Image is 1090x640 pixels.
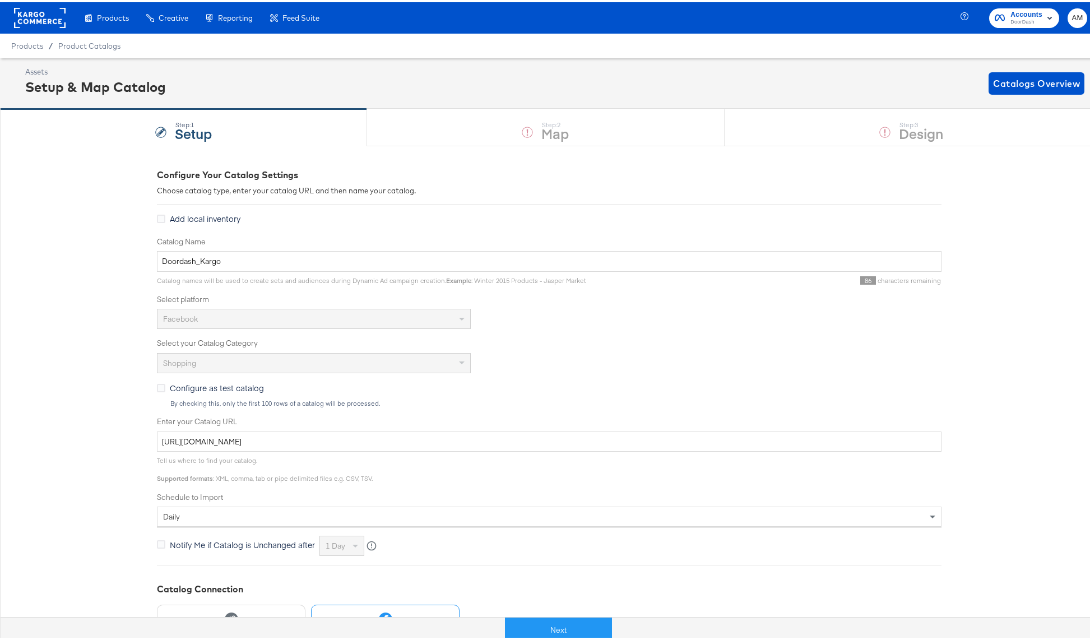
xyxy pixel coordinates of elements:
[586,274,941,283] div: characters remaining
[1010,16,1042,25] span: DoorDash
[170,380,264,391] span: Configure as test catalog
[163,356,196,366] span: Shopping
[97,11,129,20] span: Products
[157,234,941,245] label: Catalog Name
[11,39,43,48] span: Products
[989,6,1059,26] button: AccountsDoorDash
[159,11,188,20] span: Creative
[25,64,166,75] div: Assets
[282,11,319,20] span: Feed Suite
[157,292,941,303] label: Select platform
[170,211,240,222] span: Add local inventory
[175,122,212,140] strong: Setup
[175,119,212,127] div: Step: 1
[163,509,180,520] span: daily
[326,539,345,549] span: 1 day
[157,454,373,480] span: Tell us where to find your catalog. : XML, comma, tab or pipe delimited files e.g. CSV, TSV.
[157,336,941,346] label: Select your Catalog Category
[157,166,941,179] div: Configure Your Catalog Settings
[1072,10,1083,22] span: AM
[218,11,253,20] span: Reporting
[860,274,876,282] span: 86
[58,39,120,48] a: Product Catalogs
[170,397,941,405] div: By checking this, only the first 100 rows of a catalog will be processed.
[1068,6,1087,26] button: AM
[157,472,213,480] strong: Supported formats
[170,537,315,548] span: Notify Me if Catalog is Unchanged after
[989,70,1084,92] button: Catalogs Overview
[157,274,586,282] span: Catalog names will be used to create sets and audiences during Dynamic Ad campaign creation. : Wi...
[163,312,198,322] span: Facebook
[43,39,58,48] span: /
[157,249,941,270] input: Name your catalog e.g. My Dynamic Product Catalog
[157,429,941,450] input: Enter Catalog URL, e.g. http://www.example.com/products.xml
[157,414,941,425] label: Enter your Catalog URL
[25,75,166,94] div: Setup & Map Catalog
[157,581,941,593] div: Catalog Connection
[157,183,941,194] div: Choose catalog type, enter your catalog URL and then name your catalog.
[993,73,1080,89] span: Catalogs Overview
[157,490,941,500] label: Schedule to Import
[446,274,471,282] strong: Example
[1010,7,1042,18] span: Accounts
